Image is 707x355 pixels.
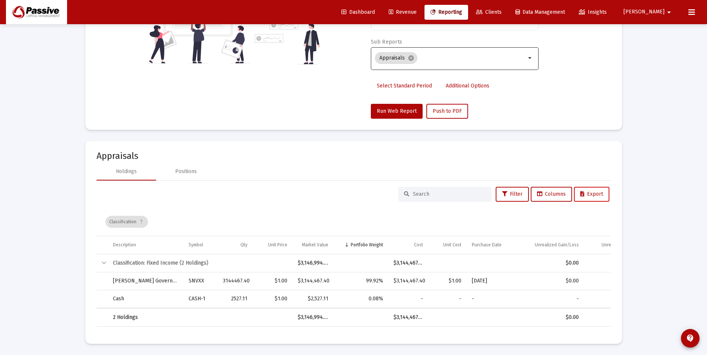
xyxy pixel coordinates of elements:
td: Column Unrealized Gain/Loss [517,236,584,254]
button: Export [574,187,609,202]
img: Dashboard [12,5,61,20]
div: 0.00% [589,277,638,285]
span: Filter [502,191,523,197]
span: Select Standard Period [377,83,432,89]
span: Insights [579,9,607,15]
mat-icon: arrow_drop_down [665,5,673,20]
td: SNVXX [183,272,218,290]
span: Export [580,191,603,197]
div: Qty [240,242,247,248]
div: Positions [175,168,197,175]
div: $3,144,467.40 [298,277,328,285]
div: $3,144,467.40 [394,314,423,321]
div: $0.00 [522,314,579,321]
td: Column Description [108,236,183,254]
div: - [472,295,512,303]
td: Column Portfolio Weight [334,236,389,254]
a: Clients [470,5,508,20]
button: [PERSON_NAME] [615,4,682,19]
button: Push to PDF [426,104,468,119]
span: Clients [476,9,502,15]
div: Unit Cost [443,242,461,248]
span: Run Web Report [377,108,417,114]
div: Description [113,242,136,248]
a: Revenue [383,5,423,20]
input: Search [413,191,486,197]
mat-card-title: Appraisals [97,152,611,160]
td: Column Unit Price [253,236,292,254]
div: $0.00 [522,259,579,267]
div: - [433,295,461,303]
div: 99.92% [339,277,384,285]
div: Unit Price [268,242,287,248]
div: $3,146,994.51 [298,314,328,321]
div: Holdings [116,168,137,175]
button: Filter [496,187,529,202]
div: $1.00 [258,277,287,285]
div: - [394,295,423,303]
div: $1.00 [258,295,287,303]
td: Column Unit Cost [428,236,467,254]
span: Push to PDF [433,108,462,114]
td: Column Symbol [183,236,218,254]
td: Column Unrealized Return [584,236,645,254]
mat-icon: contact_support [686,334,695,343]
div: 2527.11 [223,295,248,303]
a: Insights [573,5,613,20]
span: Reporting [430,9,462,15]
div: - [589,295,638,303]
a: Dashboard [335,5,381,20]
a: Reporting [424,5,468,20]
td: Column Market Value [293,236,334,254]
span: Columns [537,191,566,197]
div: Purchase Date [472,242,502,248]
div: 2 Holdings [113,314,178,321]
button: Columns [531,187,572,202]
div: 0% [589,314,638,321]
img: reporting-alt [255,7,320,64]
div: Market Value [302,242,328,248]
span: Additional Options [446,83,489,89]
div: 0.08% [339,295,384,303]
mat-chip-list: Selection [375,51,526,65]
button: Run Web Report [371,104,423,119]
div: [DATE] [472,277,512,285]
td: Column Purchase Date [467,236,517,254]
div: Data grid [97,208,611,327]
div: Data grid toolbar [105,208,606,236]
div: - [522,295,579,303]
div: $0.00 [522,277,579,285]
span: [PERSON_NAME] [624,9,665,15]
div: $3,144,467.40 [394,259,423,267]
div: $1.00 [433,277,461,285]
div: Unrealized Gain/Loss [535,242,579,248]
a: Data Management [509,5,571,20]
span: Data Management [515,9,565,15]
td: Cash [108,290,183,308]
mat-icon: arrow_drop_down [526,54,535,63]
mat-icon: cancel [408,55,414,61]
td: Collapse [97,254,108,272]
div: 3144467.40 [223,277,248,285]
td: Column Qty [218,236,253,254]
div: Unrealized Return [602,242,638,248]
td: [PERSON_NAME] Government Money [108,272,183,290]
label: Sub Reports [371,39,402,45]
td: Classification: Fixed Income (2 Holdings) [108,254,293,272]
div: Symbol [189,242,203,248]
td: Column Cost [388,236,428,254]
mat-chip: Appraisals [375,52,417,64]
div: Cost [414,242,423,248]
td: CASH-1 [183,290,218,308]
div: Portfolio Weight [351,242,383,248]
div: Classification [105,216,148,228]
div: $3,144,467.40 [394,277,423,285]
div: $2,527.11 [298,295,328,303]
span: Dashboard [341,9,375,15]
div: $3,146,994.51 [298,259,328,267]
span: Revenue [389,9,417,15]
